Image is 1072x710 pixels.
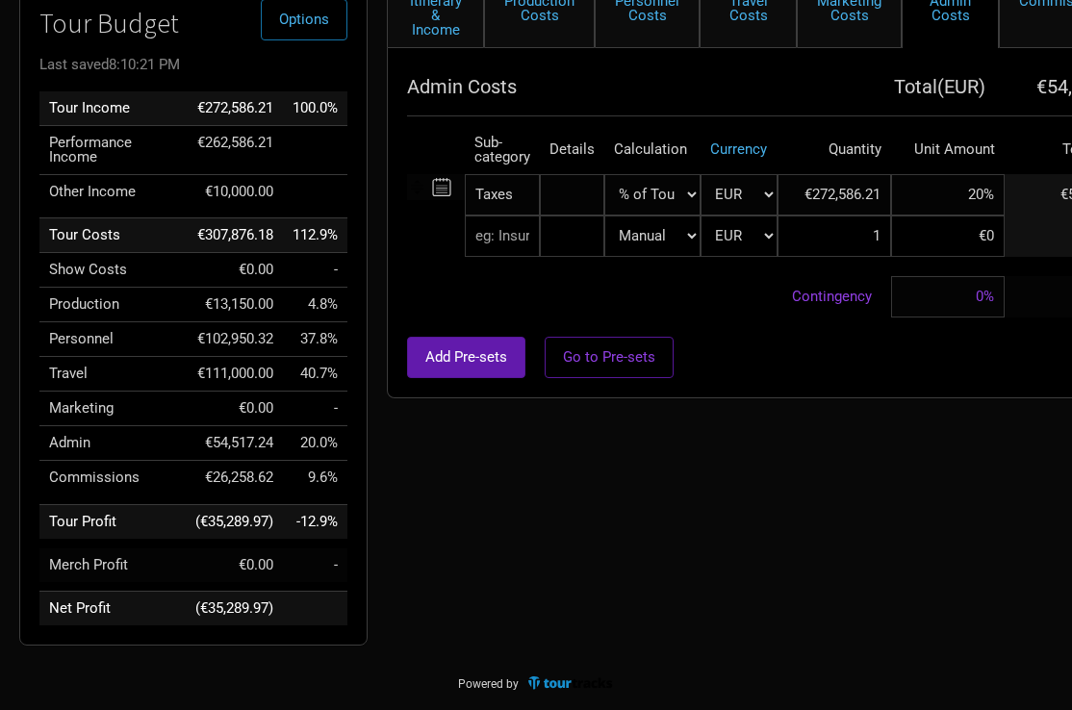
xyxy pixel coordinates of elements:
td: Travel [39,357,186,392]
input: eg: Insurance [465,216,540,257]
td: (€35,289.97) [186,504,283,539]
td: Travel as % of Tour Income [283,357,347,392]
td: €0.00 [186,548,283,582]
th: Details [540,126,604,174]
td: €262,586.21 [186,125,283,174]
td: Marketing [39,392,186,426]
td: Net Profit as % of Tour Income [283,592,347,626]
td: Commissions [39,461,186,495]
td: €111,000.00 [186,357,283,392]
td: Show Costs as % of Tour Income [283,253,347,288]
span: Go to Pre-sets [563,348,655,366]
td: Marketing as % of Tour Income [283,392,347,426]
td: Tour Profit as % of Tour Income [283,504,347,539]
button: Go to Pre-sets [545,337,674,378]
span: Powered by [458,677,519,691]
a: Currency [710,140,767,158]
td: €272,586.21 [186,91,283,126]
td: Merch Profit as % of Tour Income [283,548,347,582]
th: Unit Amount [891,126,1005,174]
td: Performance Income as % of Tour Income [283,125,347,174]
td: Production as % of Tour Income [283,288,347,322]
td: €307,876.18 [186,218,283,253]
span: Admin Costs [407,75,517,98]
img: Re-order [407,177,427,197]
td: Tour Costs as % of Tour Income [283,218,347,253]
td: Performance Income [39,125,186,174]
td: Admin as % of Tour Income [283,426,347,461]
td: €54,517.24 [186,426,283,461]
div: Taxes [465,174,540,216]
th: Sub-category [465,126,540,174]
td: Tour Costs [39,218,186,253]
td: Other Income [39,174,186,209]
td: Admin [39,426,186,461]
td: Net Profit [39,592,186,626]
h1: Tour Budget [39,9,347,38]
td: Tour Income as % of Tour Income [283,91,347,126]
td: €102,950.32 [186,322,283,357]
th: Total ( EUR ) [778,67,1005,106]
div: Last saved 8:10:21 PM [39,58,347,72]
td: Personnel [39,322,186,357]
td: Personnel as % of Tour Income [283,322,347,357]
th: Quantity [778,126,891,174]
td: €0.00 [186,253,283,288]
button: Add Pre-sets [407,337,525,378]
td: €10,000.00 [186,174,283,209]
td: €0.00 [186,392,283,426]
td: Show Costs [39,253,186,288]
span: Options [279,11,329,28]
img: TourTracks [526,674,615,691]
td: Commissions as % of Tour Income [283,461,347,495]
td: Tour Income [39,91,186,126]
input: % income [891,174,1005,216]
span: Add Pre-sets [425,348,507,366]
th: Calculation [604,126,701,174]
td: Merch Profit [39,548,186,582]
td: €13,150.00 [186,288,283,322]
td: Other Income as % of Tour Income [283,174,347,209]
td: (€35,289.97) [186,592,283,626]
td: €26,258.62 [186,461,283,495]
td: Tour Profit [39,504,186,539]
td: Production [39,288,186,322]
td: Contingency [407,276,891,317]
